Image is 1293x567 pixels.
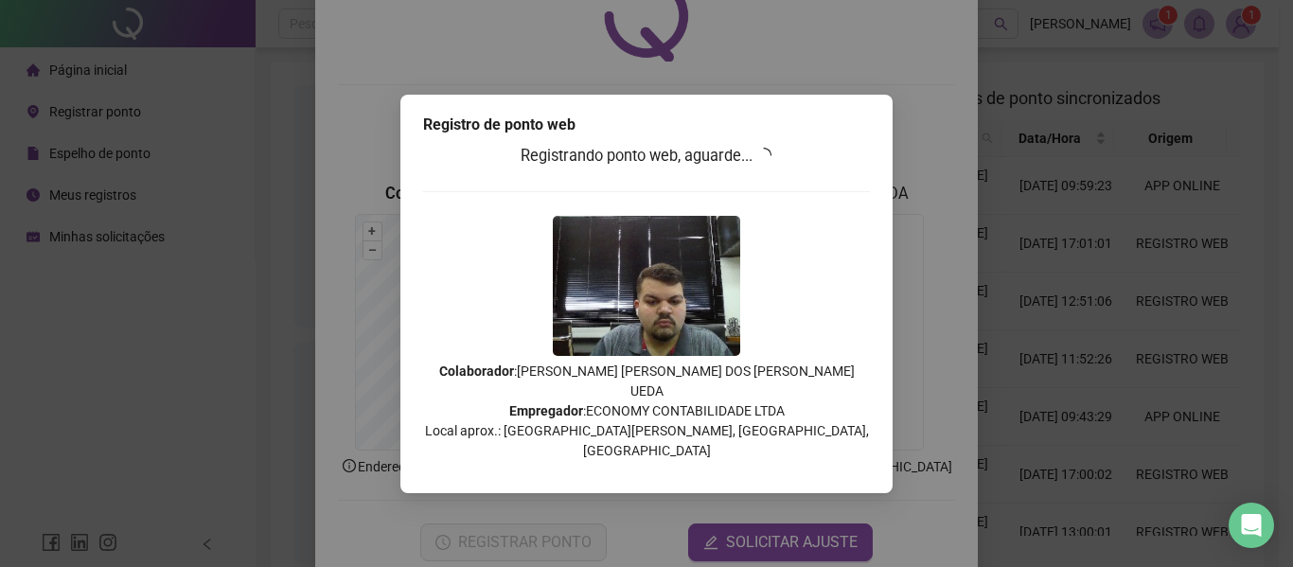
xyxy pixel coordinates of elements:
[753,145,774,166] span: loading
[423,362,870,461] p: : [PERSON_NAME] [PERSON_NAME] DOS [PERSON_NAME] UEDA : ECONOMY CONTABILIDADE LTDA Local aprox.: [...
[439,363,514,379] strong: Colaborador
[423,114,870,136] div: Registro de ponto web
[553,216,740,356] img: 9k=
[423,144,870,168] h3: Registrando ponto web, aguarde...
[1229,503,1274,548] div: Open Intercom Messenger
[509,403,583,418] strong: Empregador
